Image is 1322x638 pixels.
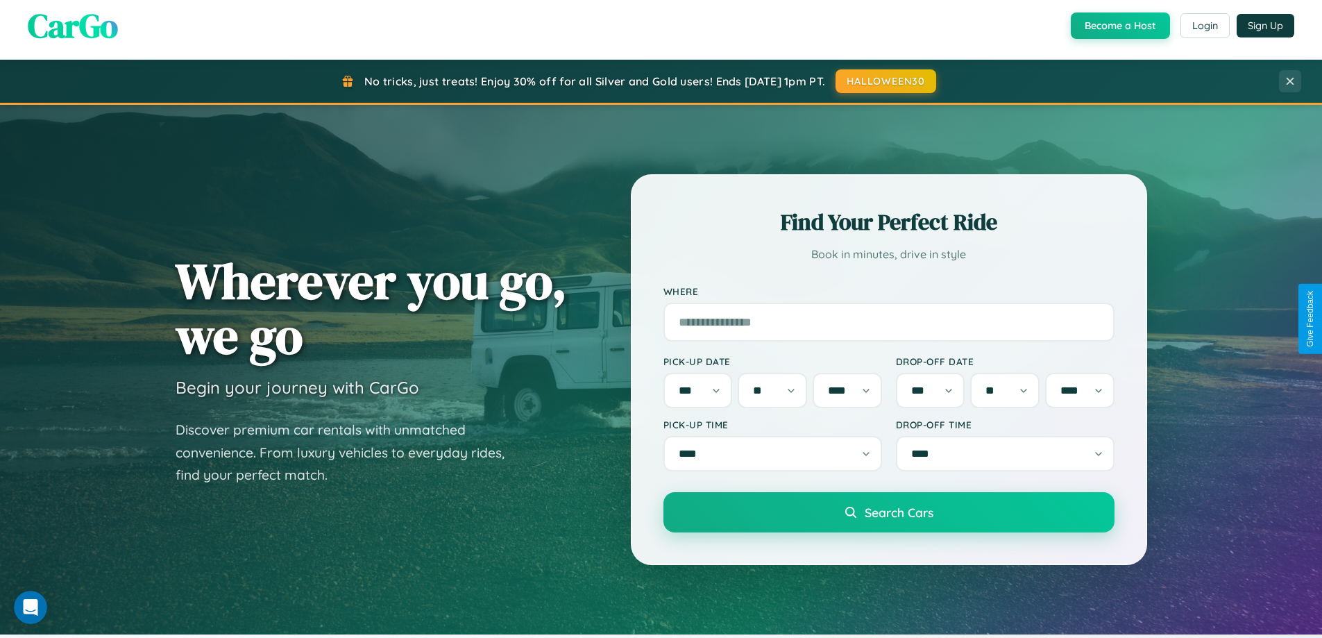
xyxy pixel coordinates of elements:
label: Drop-off Time [896,419,1115,430]
div: Give Feedback [1305,291,1315,347]
label: Drop-off Date [896,355,1115,367]
p: Discover premium car rentals with unmatched convenience. From luxury vehicles to everyday rides, ... [176,419,523,487]
iframe: Intercom live chat [14,591,47,624]
label: Where [663,285,1115,297]
button: Search Cars [663,492,1115,532]
button: HALLOWEEN30 [836,69,936,93]
label: Pick-up Time [663,419,882,430]
span: No tricks, just treats! Enjoy 30% off for all Silver and Gold users! Ends [DATE] 1pm PT. [364,74,825,88]
span: CarGo [28,3,118,49]
h2: Find Your Perfect Ride [663,207,1115,237]
label: Pick-up Date [663,355,882,367]
h3: Begin your journey with CarGo [176,377,419,398]
span: Search Cars [865,505,933,520]
p: Book in minutes, drive in style [663,244,1115,265]
h1: Wherever you go, we go [176,253,567,363]
button: Become a Host [1071,12,1170,39]
button: Sign Up [1237,14,1294,37]
button: Login [1180,13,1230,38]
